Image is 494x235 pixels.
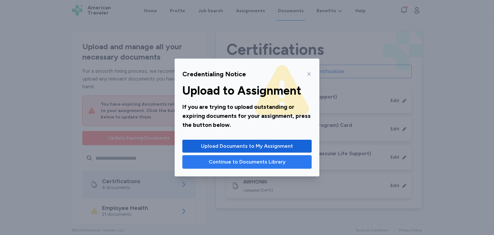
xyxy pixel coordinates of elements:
[182,155,312,169] button: Continue to Documents Library
[182,70,246,79] div: Credentialing Notice
[182,102,312,129] div: If you are trying to upload outstanding or expiring documents for your assignment, press the butt...
[209,158,286,166] span: Continue to Documents Library
[182,84,312,97] div: Upload to Assignment
[182,140,312,153] button: Upload Documents to My Assignment
[201,142,293,150] span: Upload Documents to My Assignment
